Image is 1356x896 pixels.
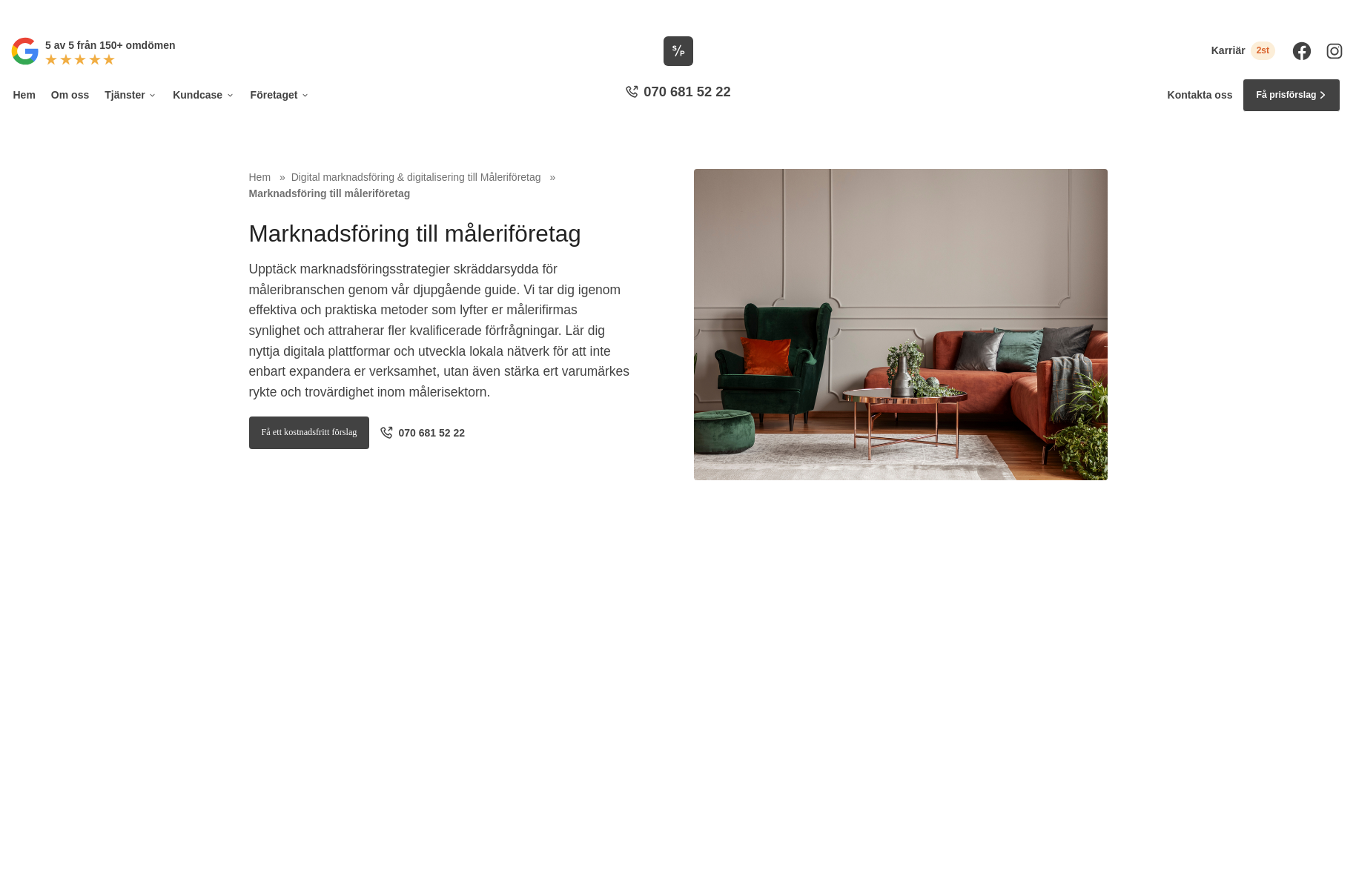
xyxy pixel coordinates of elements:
span: 070 681 52 22 [644,82,730,102]
a: 070 681 52 22 [620,82,735,108]
span: » [549,169,555,185]
a: Marknadsföring till måleriföretag [249,188,411,199]
span: Digital marknadsföring & digitalisering till Måleriföretag [291,171,541,183]
a: Hem [249,171,271,183]
span: Få prisförslag [1256,88,1316,102]
span: 2st [1251,42,1275,60]
a: Läs pressmeddelandet här! [722,6,844,16]
a: Företaget [248,79,312,112]
a: 070 681 52 22 [380,425,465,441]
nav: Breadcrumb [249,169,632,202]
a: Kundcase [171,79,237,112]
a: Få prisförslag [1243,79,1340,112]
p: Upptäck marknadsföringsstrategier skräddarsydda för måleribranschen genom vår djupgående guide. V... [249,259,632,409]
a: Digital marknadsföring & digitalisering till Måleriföretag [291,171,544,183]
a: Hem [10,79,38,112]
p: Vi vann Årets Unga Företagare i Dalarna 2024 – [5,5,1351,19]
span: 070 681 52 22 [398,425,465,441]
a: Kontakta oss [1168,89,1233,102]
a: Karriär 2st [1211,42,1275,60]
p: 5 av 5 från 150+ omdömen [45,37,175,53]
a: Tjänster [102,79,160,112]
span: » [280,169,285,185]
span: Karriär [1211,44,1246,57]
a: Få ett kostnadsfritt förslag [249,417,370,448]
a: Om oss [48,79,91,112]
h1: Marknadsföring till måleriföretag [249,218,632,260]
img: Marknadsföring till måleriföretag [694,169,1108,480]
